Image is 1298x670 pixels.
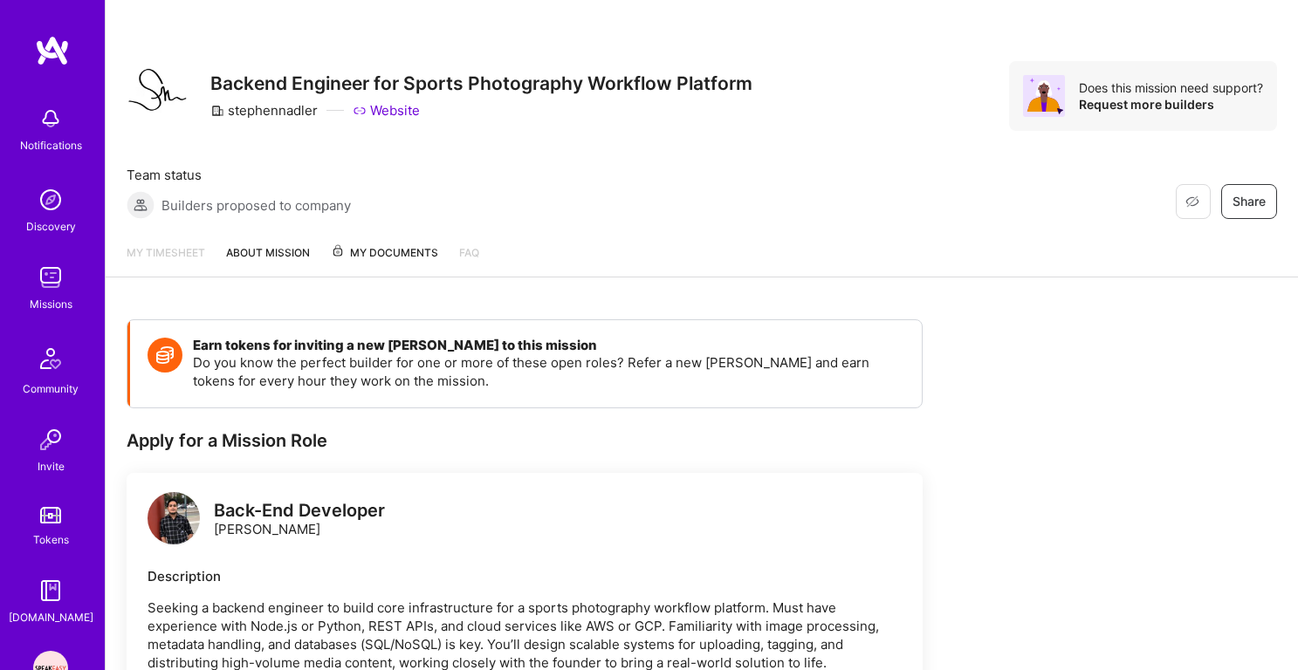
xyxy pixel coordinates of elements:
[331,243,438,277] a: My Documents
[1023,75,1065,117] img: Avatar
[20,136,82,154] div: Notifications
[127,166,351,184] span: Team status
[210,104,224,118] i: icon CompanyGray
[148,492,200,544] img: logo
[148,567,902,585] div: Description
[30,338,72,379] img: Community
[210,72,752,94] h3: Backend Engineer for Sports Photography Workflow Platform
[33,573,68,608] img: guide book
[353,101,420,120] a: Website
[33,101,68,136] img: bell
[127,65,189,120] img: Company Logo
[40,507,61,523] img: tokens
[127,243,205,277] a: My timesheet
[1185,195,1199,209] i: icon EyeClosed
[1233,193,1266,210] span: Share
[459,243,479,277] a: FAQ
[127,191,155,219] img: Builders proposed to company
[1221,184,1277,219] button: Share
[9,608,93,626] div: [DOMAIN_NAME]
[33,422,68,457] img: Invite
[1079,79,1263,96] div: Does this mission need support?
[161,196,351,215] span: Builders proposed to company
[226,243,310,277] a: About Mission
[1079,96,1263,113] div: Request more builders
[33,260,68,295] img: teamwork
[23,379,79,398] div: Community
[33,530,69,549] div: Tokens
[193,353,904,390] p: Do you know the perfect builder for one or more of these open roles? Refer a new [PERSON_NAME] an...
[214,502,385,538] div: [PERSON_NAME]
[127,429,923,452] div: Apply for a Mission Role
[33,182,68,217] img: discovery
[35,35,70,66] img: logo
[30,295,72,313] div: Missions
[148,338,182,373] img: Token icon
[148,492,200,549] a: logo
[331,243,438,263] span: My Documents
[210,101,318,120] div: stephennadler
[38,457,65,475] div: Invite
[26,217,76,236] div: Discovery
[214,502,385,520] div: Back-End Developer
[193,338,904,353] h4: Earn tokens for inviting a new [PERSON_NAME] to this mission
